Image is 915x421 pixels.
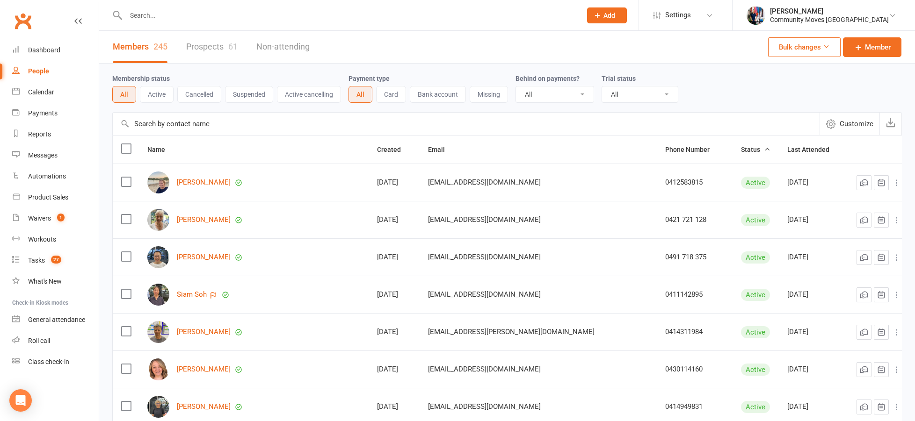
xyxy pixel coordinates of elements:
[843,37,901,57] a: Member
[28,214,51,222] div: Waivers
[410,86,466,103] button: Bank account
[177,178,231,186] a: [PERSON_NAME]
[153,42,167,51] div: 245
[377,253,411,261] div: [DATE]
[12,61,99,82] a: People
[177,291,207,299] a: Siam Soh
[28,193,68,201] div: Product Sales
[741,364,770,376] div: Active
[665,253,724,261] div: 0491 718 375
[28,151,58,159] div: Messages
[57,214,65,221] span: 1
[228,42,238,51] div: 61
[587,7,627,23] button: Add
[428,144,455,155] button: Email
[787,216,840,224] div: [DATE]
[377,178,411,186] div: [DATE]
[112,75,170,82] label: Membership status
[177,216,231,224] a: [PERSON_NAME]
[147,171,169,193] img: Trudy
[665,403,724,411] div: 0414949831
[665,291,724,299] div: 0411142895
[865,42,891,53] span: Member
[377,365,411,373] div: [DATE]
[12,145,99,166] a: Messages
[770,7,889,15] div: [PERSON_NAME]
[12,124,99,145] a: Reports
[787,291,840,299] div: [DATE]
[12,166,99,187] a: Automations
[28,88,54,96] div: Calendar
[9,389,32,412] div: Open Intercom Messenger
[665,144,720,155] button: Phone Number
[28,46,60,54] div: Dashboard
[225,86,273,103] button: Suspended
[376,86,406,103] button: Card
[147,246,169,268] img: Clara
[147,209,169,231] img: Margaret
[377,216,411,224] div: [DATE]
[768,37,841,57] button: Bulk changes
[28,358,69,365] div: Class check-in
[12,250,99,271] a: Tasks 27
[112,86,136,103] button: All
[377,144,411,155] button: Created
[28,235,56,243] div: Workouts
[12,351,99,372] a: Class kiosk mode
[28,257,45,264] div: Tasks
[770,15,889,24] div: Community Moves [GEOGRAPHIC_DATA]
[28,109,58,117] div: Payments
[665,328,724,336] div: 0414311984
[840,118,873,129] span: Customize
[12,82,99,103] a: Calendar
[741,251,770,264] div: Active
[741,289,770,301] div: Active
[428,146,455,153] span: Email
[147,321,169,343] img: Elaine
[377,403,411,411] div: [DATE]
[428,173,541,191] span: [EMAIL_ADDRESS][DOMAIN_NAME]
[665,146,720,153] span: Phone Number
[177,328,231,336] a: [PERSON_NAME]
[349,75,390,82] label: Payment type
[113,113,820,135] input: Search by contact name
[12,309,99,330] a: General attendance kiosk mode
[516,75,580,82] label: Behind on payments?
[349,86,372,103] button: All
[177,86,221,103] button: Cancelled
[428,323,595,341] span: [EMAIL_ADDRESS][PERSON_NAME][DOMAIN_NAME]
[177,365,231,373] a: [PERSON_NAME]
[428,211,541,228] span: [EMAIL_ADDRESS][DOMAIN_NAME]
[28,172,66,180] div: Automations
[428,248,541,266] span: [EMAIL_ADDRESS][DOMAIN_NAME]
[256,31,310,63] a: Non-attending
[12,187,99,208] a: Product Sales
[665,216,724,224] div: 0421 721 128
[665,5,691,26] span: Settings
[28,337,50,344] div: Roll call
[741,177,770,189] div: Active
[12,208,99,229] a: Waivers 1
[665,365,724,373] div: 0430114160
[377,291,411,299] div: [DATE]
[147,284,169,306] img: Siam
[51,256,61,264] span: 27
[12,330,99,351] a: Roll call
[428,398,541,415] span: [EMAIL_ADDRESS][DOMAIN_NAME]
[177,253,231,261] a: [PERSON_NAME]
[12,103,99,124] a: Payments
[741,146,770,153] span: Status
[28,130,51,138] div: Reports
[147,146,175,153] span: Name
[147,396,169,418] img: Hilda
[12,229,99,250] a: Workouts
[470,86,508,103] button: Missing
[741,326,770,338] div: Active
[787,144,840,155] button: Last Attended
[787,403,840,411] div: [DATE]
[277,86,341,103] button: Active cancelling
[665,178,724,186] div: 0412583815
[177,403,231,411] a: [PERSON_NAME]
[113,31,167,63] a: Members245
[741,401,770,413] div: Active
